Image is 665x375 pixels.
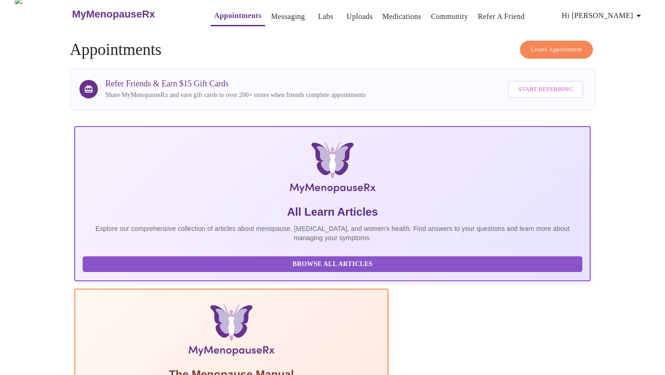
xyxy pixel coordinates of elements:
button: Labs [311,7,341,26]
h3: MyMenopauseRx [72,8,155,20]
a: Start Referring [506,76,585,103]
button: Start Referring [508,81,583,98]
h5: All Learn Articles [83,205,582,219]
a: Messaging [271,10,305,23]
button: Create Appointment [520,41,593,59]
h4: Appointments [70,41,595,59]
button: Appointments [211,6,265,26]
button: Community [427,7,472,26]
button: Medications [379,7,425,26]
a: Browse All Articles [83,260,585,267]
button: Browse All Articles [83,256,582,272]
p: Share MyMenopauseRx and earn gift cards to over 200+ stores when friends complete appointments [105,91,366,100]
button: Hi [PERSON_NAME] [558,6,648,25]
h3: Refer Friends & Earn $15 Gift Cards [105,79,366,89]
a: Refer a Friend [478,10,525,23]
button: Messaging [267,7,308,26]
p: Explore our comprehensive collection of articles about menopause, [MEDICAL_DATA], and women's hea... [83,224,582,242]
a: Medications [382,10,421,23]
span: Hi [PERSON_NAME] [562,9,644,22]
span: Browse All Articles [92,259,573,270]
a: Appointments [214,9,261,22]
button: Refer a Friend [474,7,529,26]
img: Menopause Manual [130,304,332,360]
a: Labs [318,10,333,23]
span: Create Appointment [531,44,582,55]
button: Uploads [343,7,377,26]
a: Community [431,10,468,23]
span: Start Referring [518,84,573,95]
img: MyMenopauseRx Logo [160,142,505,197]
a: Uploads [347,10,373,23]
